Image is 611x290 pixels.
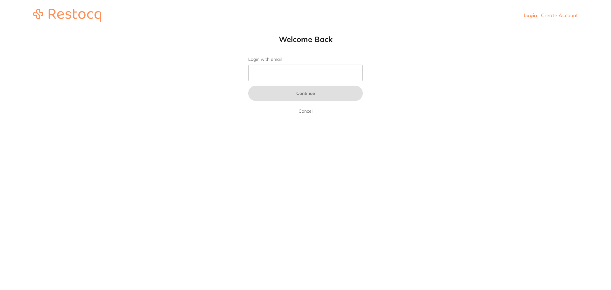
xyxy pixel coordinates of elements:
h1: Welcome Back [235,34,376,44]
a: Create Account [541,12,578,18]
img: restocq_logo.svg [33,9,101,22]
a: Login [523,12,537,18]
button: Continue [248,86,363,101]
a: Cancel [297,107,314,115]
label: Login with email [248,57,363,62]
